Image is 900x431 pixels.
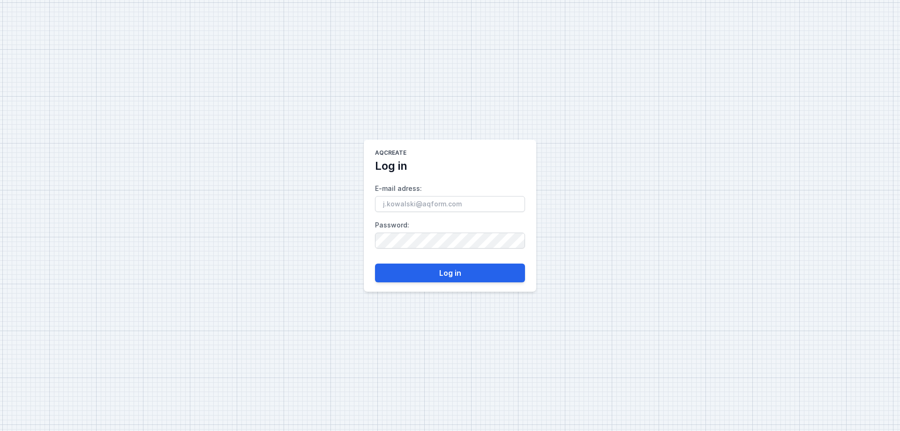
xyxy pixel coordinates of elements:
h2: Log in [375,159,407,174]
input: Password: [375,233,525,249]
label: E-mail adress : [375,181,525,212]
h1: AQcreate [375,149,406,159]
input: E-mail adress: [375,196,525,212]
button: Log in [375,264,525,282]
label: Password : [375,218,525,249]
